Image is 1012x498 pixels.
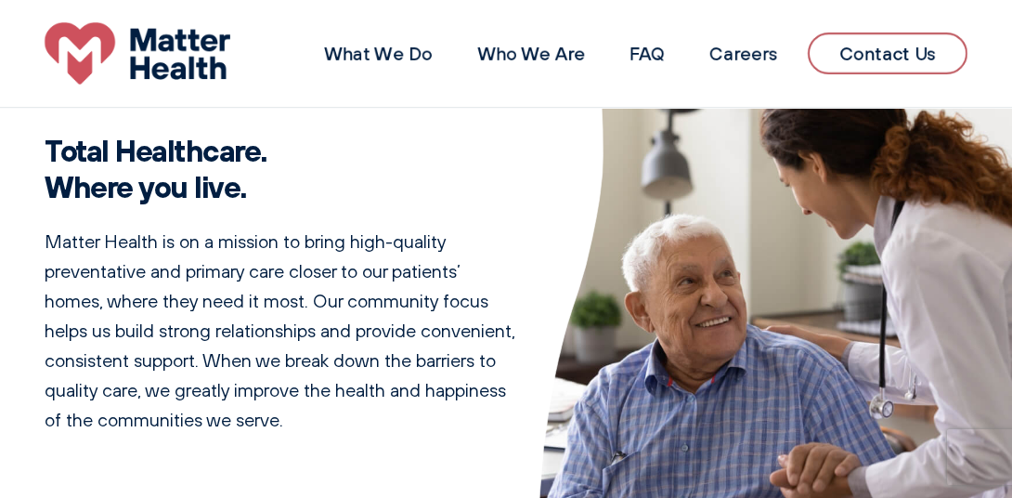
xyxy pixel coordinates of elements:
h1: Total Healthcare. Where you live. [45,133,517,204]
a: FAQ [629,42,665,65]
a: Who We Are [477,42,585,65]
a: Contact Us [808,33,967,74]
a: What We Do [324,42,433,65]
a: Careers [709,42,778,65]
p: Matter Health is on a mission to bring high-quality preventative and primary care closer to our p... [45,227,517,435]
